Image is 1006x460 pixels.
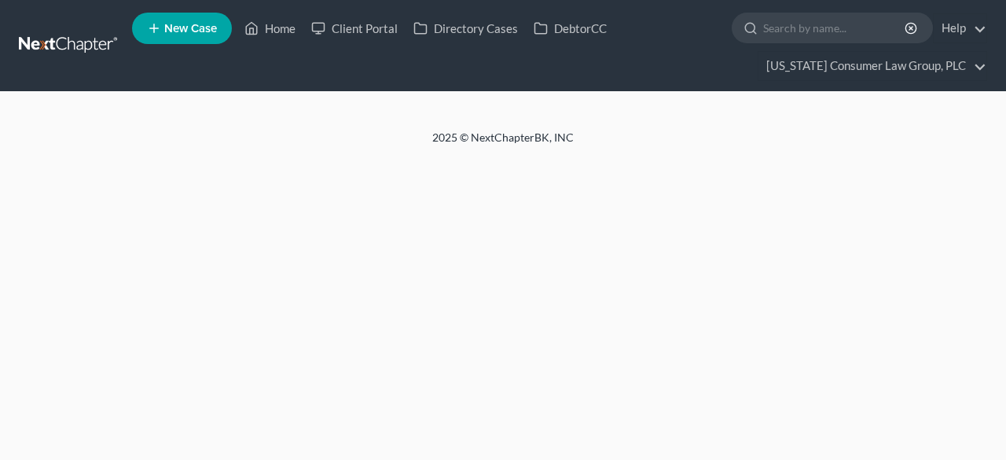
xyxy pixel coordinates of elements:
a: DebtorCC [526,14,615,42]
input: Search by name... [763,13,907,42]
a: Home [237,14,303,42]
div: 2025 © NextChapterBK, INC [55,130,951,158]
a: Directory Cases [406,14,526,42]
a: Help [934,14,986,42]
a: [US_STATE] Consumer Law Group, PLC [758,52,986,80]
a: Client Portal [303,14,406,42]
span: New Case [164,23,217,35]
